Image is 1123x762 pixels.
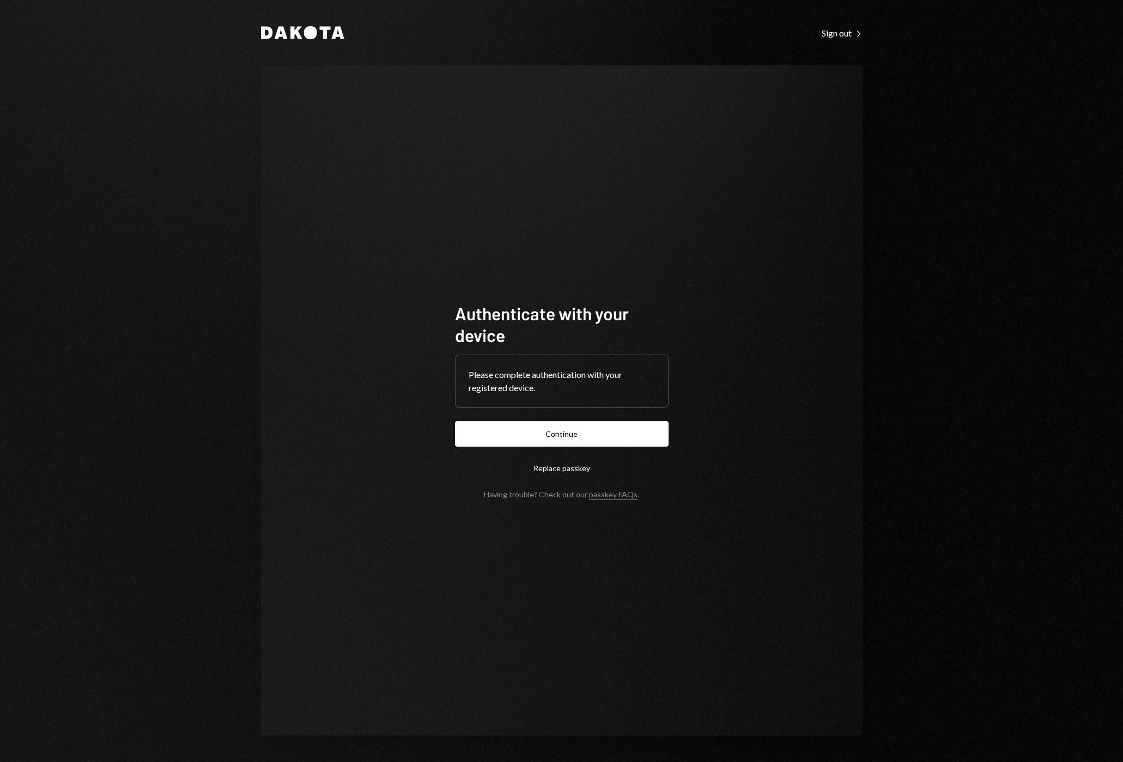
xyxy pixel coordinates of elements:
button: Continue [455,421,669,447]
div: Sign out [822,28,863,39]
h1: Authenticate with your device [455,302,669,346]
div: Please complete authentication with your registered device. [469,368,655,394]
div: Having trouble? Check out our . [484,490,639,499]
a: passkey FAQs [589,490,638,500]
button: Replace passkey [455,455,669,481]
a: Sign out [822,27,863,39]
